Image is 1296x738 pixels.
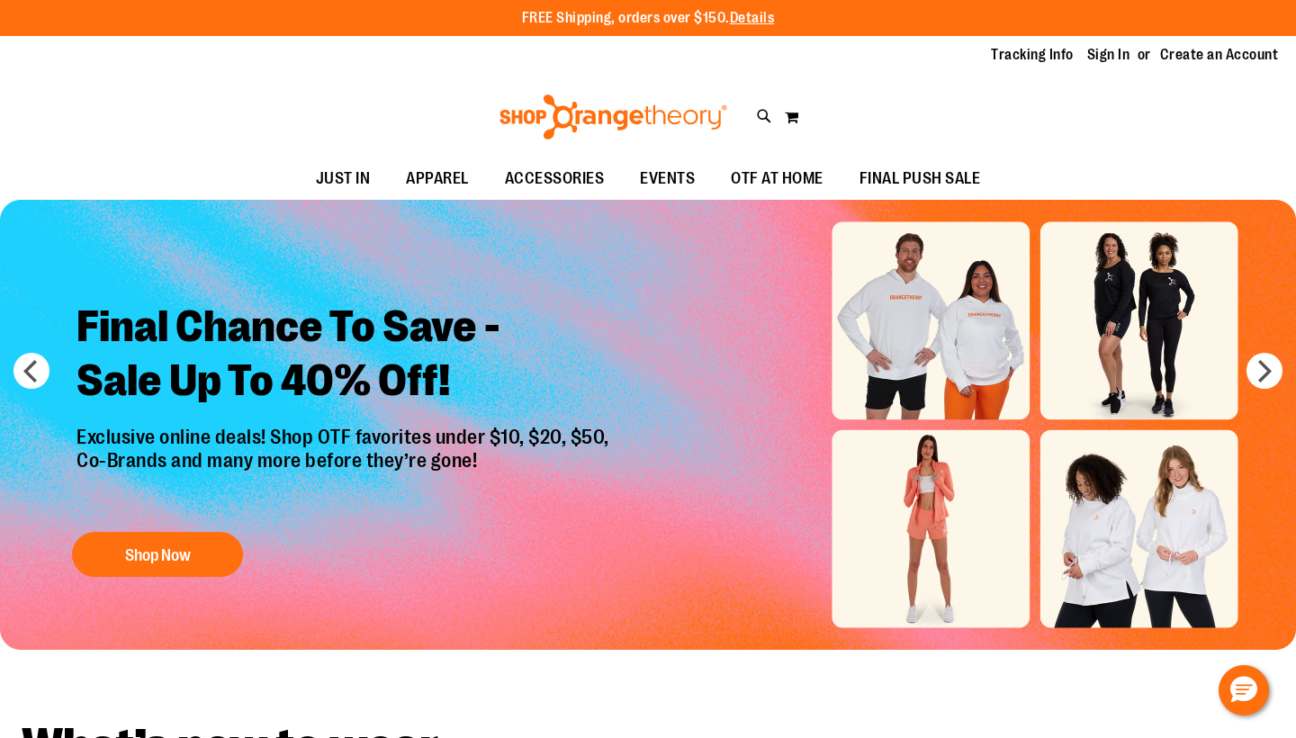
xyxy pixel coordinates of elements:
button: Hello, have a question? Let’s chat. [1219,665,1269,715]
span: FINAL PUSH SALE [859,158,981,199]
span: JUST IN [316,158,371,199]
p: FREE Shipping, orders over $150. [522,8,775,29]
a: FINAL PUSH SALE [841,158,999,200]
button: Shop Now [72,532,243,577]
a: EVENTS [622,158,713,200]
a: APPAREL [388,158,487,200]
a: Create an Account [1160,45,1279,65]
span: EVENTS [640,158,695,199]
p: Exclusive online deals! Shop OTF favorites under $10, $20, $50, Co-Brands and many more before th... [63,426,627,514]
h2: Final Chance To Save - Sale Up To 40% Off! [63,286,627,426]
a: JUST IN [298,158,389,200]
a: ACCESSORIES [487,158,623,200]
span: OTF AT HOME [731,158,823,199]
img: Shop Orangetheory [497,94,730,139]
a: OTF AT HOME [713,158,841,200]
a: Details [730,10,775,26]
button: prev [13,353,49,389]
a: Sign In [1087,45,1130,65]
span: APPAREL [406,158,469,199]
a: Tracking Info [991,45,1074,65]
span: ACCESSORIES [505,158,605,199]
button: next [1246,353,1282,389]
a: Final Chance To Save -Sale Up To 40% Off! Exclusive online deals! Shop OTF favorites under $10, $... [63,286,627,586]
